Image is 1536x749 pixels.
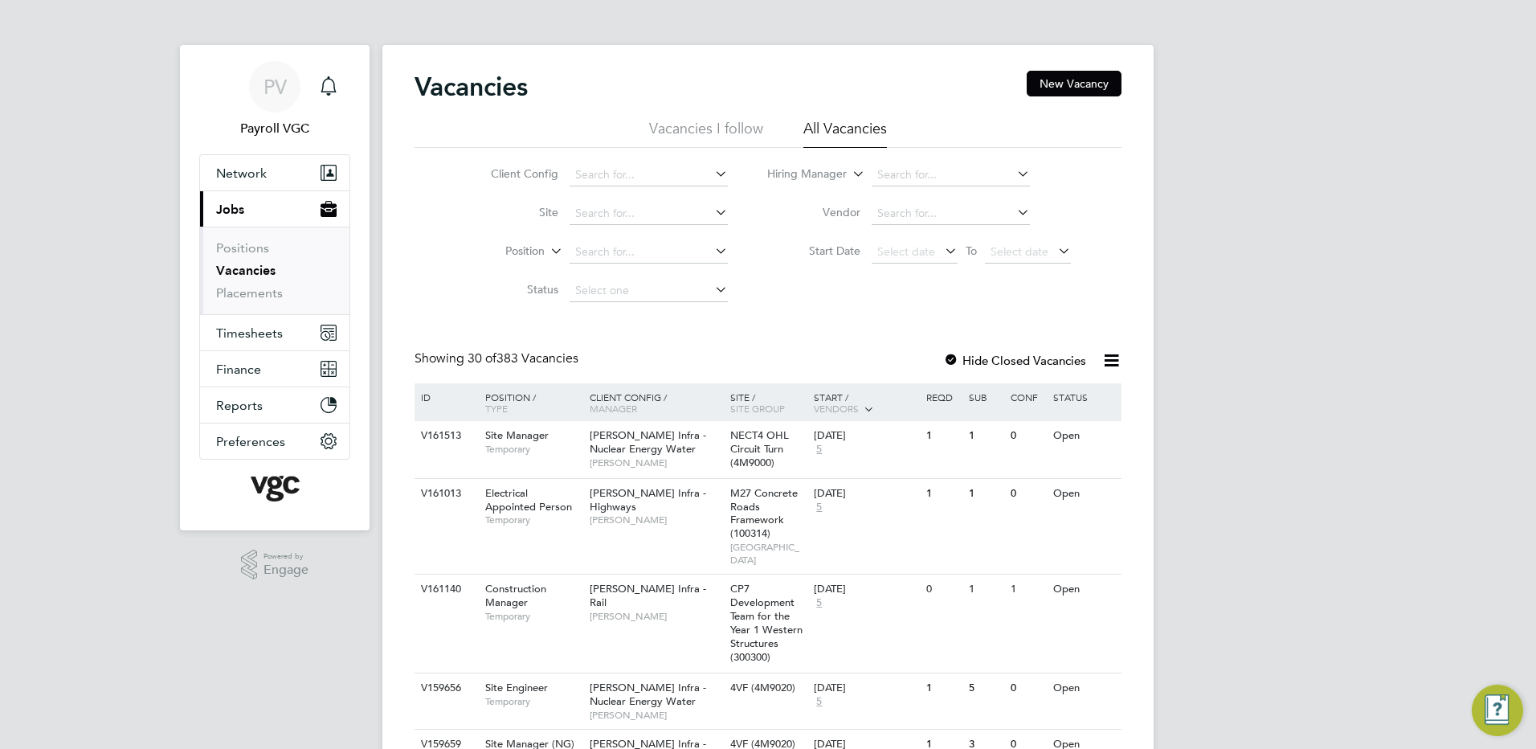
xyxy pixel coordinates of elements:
[200,351,349,387] button: Finance
[216,434,285,449] span: Preferences
[263,550,308,563] span: Powered by
[452,244,545,260] label: Position
[754,166,847,182] label: Hiring Manager
[485,681,548,694] span: Site Engineer
[570,280,728,302] input: Select one
[872,164,1030,186] input: Search for...
[1049,383,1119,411] div: Status
[922,673,964,703] div: 1
[417,383,473,411] div: ID
[922,479,964,509] div: 1
[1049,421,1119,451] div: Open
[216,325,283,341] span: Timesheets
[965,421,1007,451] div: 1
[263,563,308,577] span: Engage
[814,487,918,501] div: [DATE]
[1007,673,1048,703] div: 0
[965,673,1007,703] div: 5
[943,353,1086,368] label: Hide Closed Vacancies
[649,119,763,148] li: Vacancies I follow
[200,191,349,227] button: Jobs
[590,486,706,514] span: [PERSON_NAME] Infra - Highways
[417,575,473,604] div: V161140
[485,443,582,456] span: Temporary
[730,541,807,566] span: [GEOGRAPHIC_DATA]
[1007,575,1048,604] div: 1
[730,402,785,415] span: Site Group
[466,166,558,181] label: Client Config
[199,61,350,138] a: PVPayroll VGC
[415,350,582,367] div: Showing
[241,550,309,580] a: Powered byEngage
[590,610,722,623] span: [PERSON_NAME]
[417,673,473,703] div: V159656
[263,76,287,97] span: PV
[590,428,706,456] span: [PERSON_NAME] Infra - Nuclear Energy Water
[466,282,558,297] label: Status
[1049,673,1119,703] div: Open
[1007,383,1048,411] div: Conf
[570,164,728,186] input: Search for...
[216,166,267,181] span: Network
[1049,575,1119,604] div: Open
[768,205,860,219] label: Vendor
[468,350,496,366] span: 30 of
[814,596,824,610] span: 5
[466,205,558,219] label: Site
[415,71,528,103] h2: Vacancies
[485,402,508,415] span: Type
[730,486,798,541] span: M27 Concrete Roads Framework (100314)
[200,315,349,350] button: Timesheets
[473,383,586,422] div: Position /
[803,119,887,148] li: All Vacancies
[485,695,582,708] span: Temporary
[1027,71,1121,96] button: New Vacancy
[590,709,722,722] span: [PERSON_NAME]
[485,514,582,526] span: Temporary
[200,155,349,190] button: Network
[922,383,964,411] div: Reqd
[922,421,964,451] div: 1
[216,202,244,217] span: Jobs
[216,398,263,413] span: Reports
[485,486,572,514] span: Electrical Appointed Person
[590,456,722,469] span: [PERSON_NAME]
[216,285,283,301] a: Placements
[1049,479,1119,509] div: Open
[872,203,1030,225] input: Search for...
[200,387,349,423] button: Reports
[1007,479,1048,509] div: 0
[991,244,1048,259] span: Select date
[961,240,982,261] span: To
[590,681,706,708] span: [PERSON_NAME] Infra - Nuclear Energy Water
[814,501,824,514] span: 5
[814,681,918,695] div: [DATE]
[590,402,637,415] span: Manager
[485,610,582,623] span: Temporary
[730,582,803,663] span: CP7 Development Team for the Year 1 Western Structures (300300)
[251,476,300,501] img: vgcgroup-logo-retina.png
[730,428,789,469] span: NECT4 OHL Circuit Turn (4M9000)
[485,428,549,442] span: Site Manager
[814,402,859,415] span: Vendors
[965,479,1007,509] div: 1
[586,383,726,422] div: Client Config /
[730,681,795,694] span: 4VF (4M9020)
[200,424,349,459] button: Preferences
[216,362,261,377] span: Finance
[199,476,350,501] a: Go to home page
[814,583,918,596] div: [DATE]
[417,479,473,509] div: V161013
[726,383,811,422] div: Site /
[180,45,370,530] nav: Main navigation
[965,575,1007,604] div: 1
[216,263,276,278] a: Vacancies
[485,582,546,609] span: Construction Manager
[216,240,269,256] a: Positions
[468,350,578,366] span: 383 Vacancies
[810,383,922,424] div: Start /
[1007,421,1048,451] div: 0
[877,244,935,259] span: Select date
[814,695,824,709] span: 5
[590,582,706,609] span: [PERSON_NAME] Infra - Rail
